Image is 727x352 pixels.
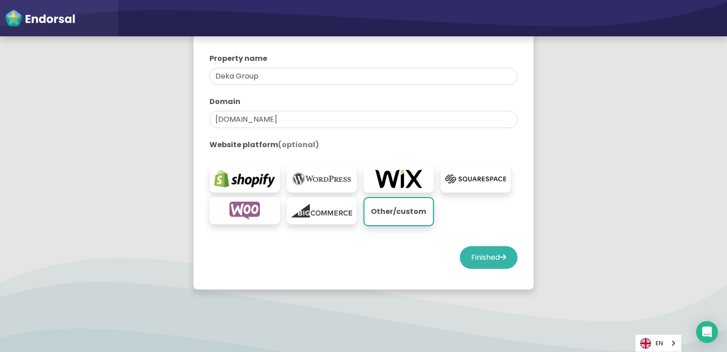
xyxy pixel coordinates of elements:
[635,334,682,352] aside: Language selected: English
[278,139,319,150] span: (optional)
[209,53,518,64] label: Property name
[636,335,681,352] a: EN
[291,170,353,188] img: wordpress.org-logo.png
[209,96,518,107] label: Domain
[460,246,518,269] button: Finished
[291,202,353,220] img: bigcommerce.com-logo.png
[214,202,275,220] img: woocommerce.com-logo.png
[368,170,429,188] img: wix.com-logo.png
[369,203,428,221] p: Other/custom
[209,111,518,128] input: eg. websitename.com
[214,170,275,188] img: shopify.com-logo.png
[696,321,718,343] div: Open Intercom Messenger
[445,170,507,188] img: squarespace.com-logo.png
[209,68,518,85] input: eg. My Website
[209,139,518,150] label: Website platform
[635,334,682,352] div: Language
[5,9,75,27] img: endorsal-logo-white@2x.png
